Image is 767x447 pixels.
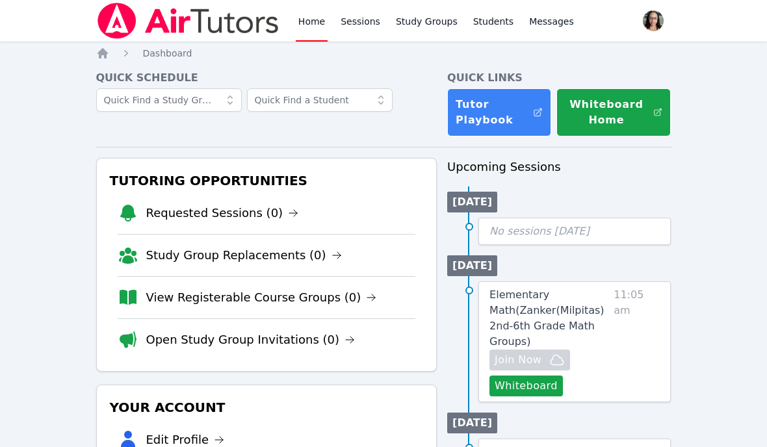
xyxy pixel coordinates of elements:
[447,88,551,136] a: Tutor Playbook
[146,331,356,349] a: Open Study Group Invitations (0)
[447,158,671,176] h3: Upcoming Sessions
[489,225,590,237] span: No sessions [DATE]
[96,70,437,86] h4: Quick Schedule
[447,255,497,276] li: [DATE]
[247,88,393,112] input: Quick Find a Student
[489,376,563,396] button: Whiteboard
[529,15,574,28] span: Messages
[489,287,608,350] a: Elementary Math(Zanker(Milpitas) 2nd-6th Grade Math Groups)
[495,352,541,368] span: Join Now
[107,396,426,419] h3: Your Account
[96,47,671,60] nav: Breadcrumb
[96,3,280,39] img: Air Tutors
[146,246,342,264] a: Study Group Replacements (0)
[489,350,570,370] button: Join Now
[614,287,660,396] span: 11:05 am
[447,192,497,212] li: [DATE]
[447,413,497,433] li: [DATE]
[146,204,299,222] a: Requested Sessions (0)
[447,70,671,86] h4: Quick Links
[146,288,377,307] a: View Registerable Course Groups (0)
[143,48,192,58] span: Dashboard
[143,47,192,60] a: Dashboard
[107,169,426,192] h3: Tutoring Opportunities
[556,88,671,136] button: Whiteboard Home
[489,288,604,348] span: Elementary Math ( Zanker(Milpitas) 2nd-6th Grade Math Groups )
[96,88,242,112] input: Quick Find a Study Group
